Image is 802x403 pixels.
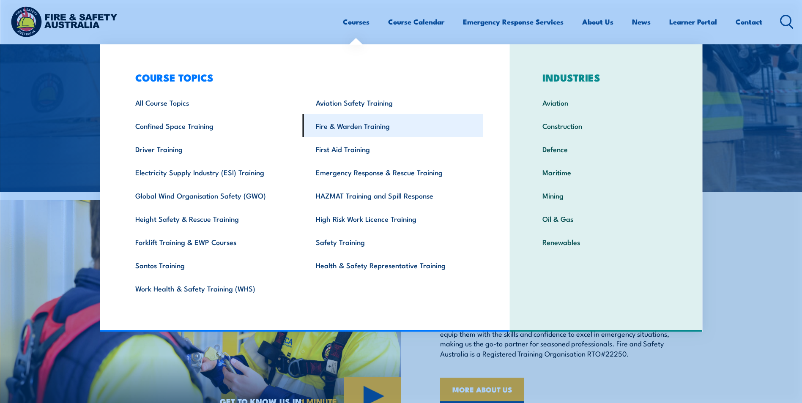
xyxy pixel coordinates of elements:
h3: INDUSTRIES [529,71,683,83]
a: Height Safety & Rescue Training [122,207,303,230]
a: HAZMAT Training and Spill Response [303,184,483,207]
a: Courses [343,11,370,33]
h3: COURSE TOPICS [122,71,483,83]
a: Maritime [529,161,683,184]
a: Oil & Gas [529,207,683,230]
a: Health & Safety Representative Training [303,253,483,277]
a: Mining [529,184,683,207]
a: Defence [529,137,683,161]
a: Work Health & Safety Training (WHS) [122,277,303,300]
a: Construction [529,114,683,137]
a: Aviation Safety Training [303,91,483,114]
a: Learner Portal [669,11,717,33]
a: MORE ABOUT US [440,378,524,403]
a: Fire & Warden Training [303,114,483,137]
a: High Risk Work Licence Training [303,207,483,230]
a: Contact [736,11,762,33]
a: First Aid Training [303,137,483,161]
a: Electricity Supply Industry (ESI) Training [122,161,303,184]
a: Course Calendar [388,11,444,33]
a: Safety Training [303,230,483,253]
a: Global Wind Organisation Safety (GWO) [122,184,303,207]
a: Forklift Training & EWP Courses [122,230,303,253]
a: About Us [582,11,613,33]
a: News [632,11,651,33]
a: Renewables [529,230,683,253]
a: Santos Training [122,253,303,277]
a: Aviation [529,91,683,114]
a: Emergency Response & Rescue Training [303,161,483,184]
a: Confined Space Training [122,114,303,137]
a: Emergency Response Services [463,11,564,33]
a: All Course Topics [122,91,303,114]
a: Driver Training [122,137,303,161]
